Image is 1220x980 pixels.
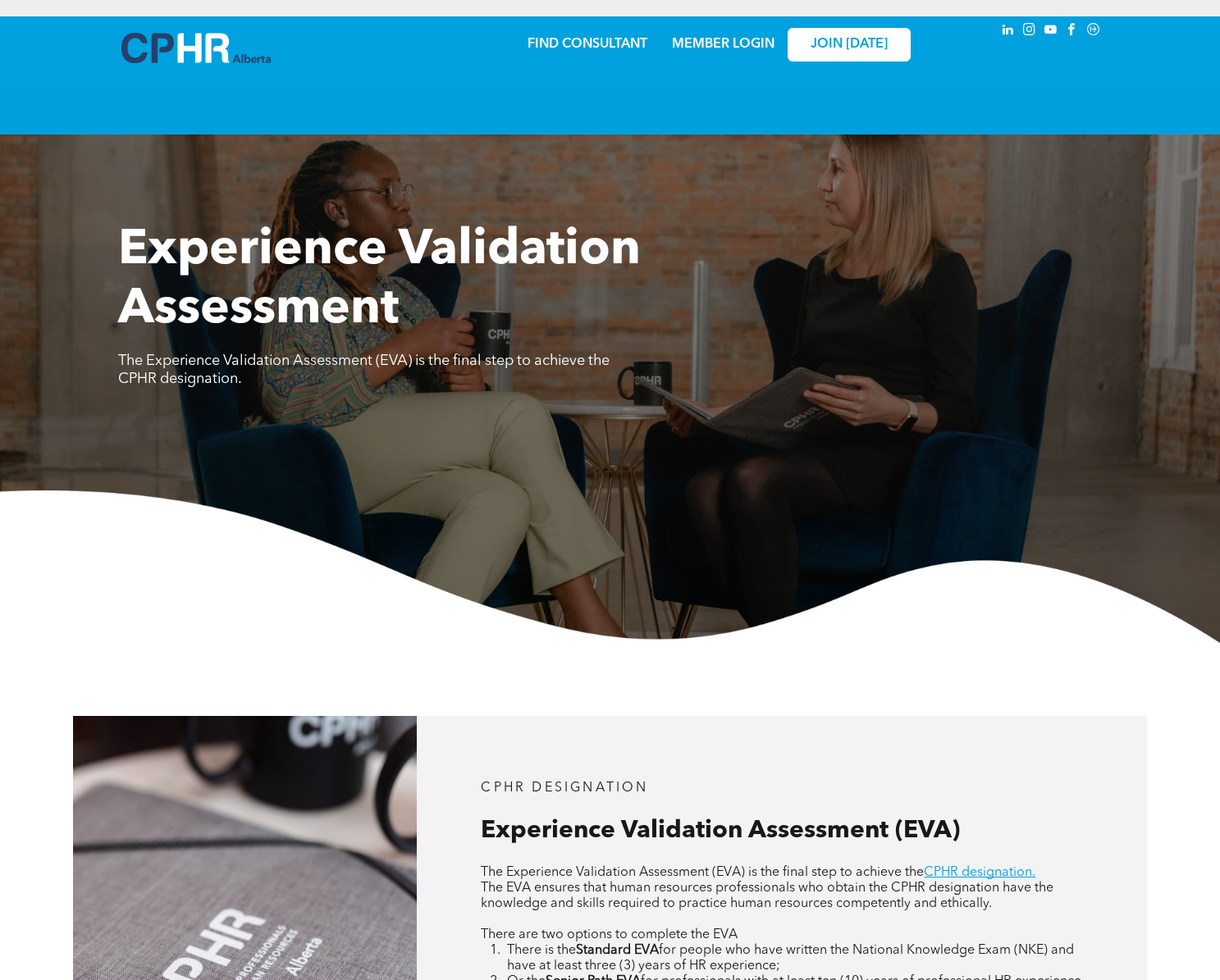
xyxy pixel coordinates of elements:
a: instagram [1021,21,1039,43]
strong: Standard EVA [576,944,659,957]
span: JOIN [DATE] [811,37,888,52]
a: Social network [1085,21,1103,43]
span: Experience Validation Assessment (EVA) [481,818,960,843]
span: The Experience Validation Assessment (EVA) is the final step to achieve the CPHR designation. [118,353,610,386]
span: for people who have written the National Knowledge Exam (NKE) and have at least three (3) years o... [507,944,1074,973]
span: The Experience Validation Assessment (EVA) is the final step to achieve the [481,866,924,879]
img: A blue and white logo for cp alberta [121,33,271,63]
span: The EVA ensures that human resources professionals who obtain the CPHR designation have the knowl... [481,882,1053,910]
a: linkedin [999,21,1017,43]
span: Experience Validation Assessment [118,226,641,335]
a: facebook [1063,21,1081,43]
a: JOIN [DATE] [788,28,911,62]
span: CPHR DESIGNATION [481,782,648,795]
a: CPHR designation. [924,866,1035,879]
a: youtube [1042,21,1060,43]
span: There are two options to complete the EVA [481,928,738,941]
a: FIND CONSULTANT [528,38,647,51]
span: There is the [507,944,576,957]
a: MEMBER LOGIN [672,38,774,51]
